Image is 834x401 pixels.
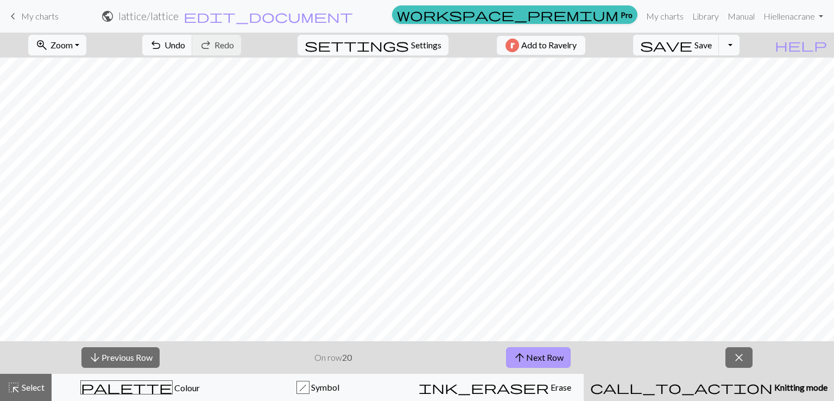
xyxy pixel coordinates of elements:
button: Add to Ravelry [497,36,585,55]
span: settings [305,37,409,53]
div: h [297,381,309,394]
span: Colour [173,383,200,393]
i: Settings [305,39,409,52]
a: Hiellenacrane [759,5,827,27]
button: Undo [142,35,193,55]
span: public [101,9,114,24]
button: Next Row [506,347,571,368]
button: Save [633,35,719,55]
span: arrow_upward [513,350,526,365]
span: Symbol [309,382,339,392]
button: Knitting mode [584,374,834,401]
p: On row [314,351,352,364]
span: edit_document [184,9,353,24]
span: My charts [21,11,59,21]
button: Colour [52,374,229,401]
button: Previous Row [81,347,160,368]
span: Add to Ravelry [521,39,577,52]
button: Zoom [28,35,86,55]
span: Select [20,382,45,392]
img: Ravelry [506,39,519,52]
a: My charts [7,7,59,26]
span: palette [81,380,172,395]
span: Undo [165,40,185,50]
span: zoom_in [35,37,48,53]
a: Manual [723,5,759,27]
button: SettingsSettings [298,35,448,55]
span: help [775,37,827,53]
strong: 20 [342,352,352,362]
span: ink_eraser [419,380,549,395]
span: keyboard_arrow_left [7,9,20,24]
span: close [732,350,745,365]
span: Zoom [50,40,73,50]
a: My charts [642,5,688,27]
span: Knitting mode [773,382,827,392]
button: h Symbol [229,374,407,401]
span: highlight_alt [7,380,20,395]
span: workspace_premium [397,7,618,22]
span: Save [694,40,712,50]
span: Settings [411,39,441,52]
span: save [640,37,692,53]
span: call_to_action [590,380,773,395]
span: undo [149,37,162,53]
a: Library [688,5,723,27]
span: Erase [549,382,571,392]
h2: lattice / lattice [118,10,179,22]
a: Pro [392,5,637,24]
button: Erase [406,374,584,401]
span: arrow_downward [89,350,102,365]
